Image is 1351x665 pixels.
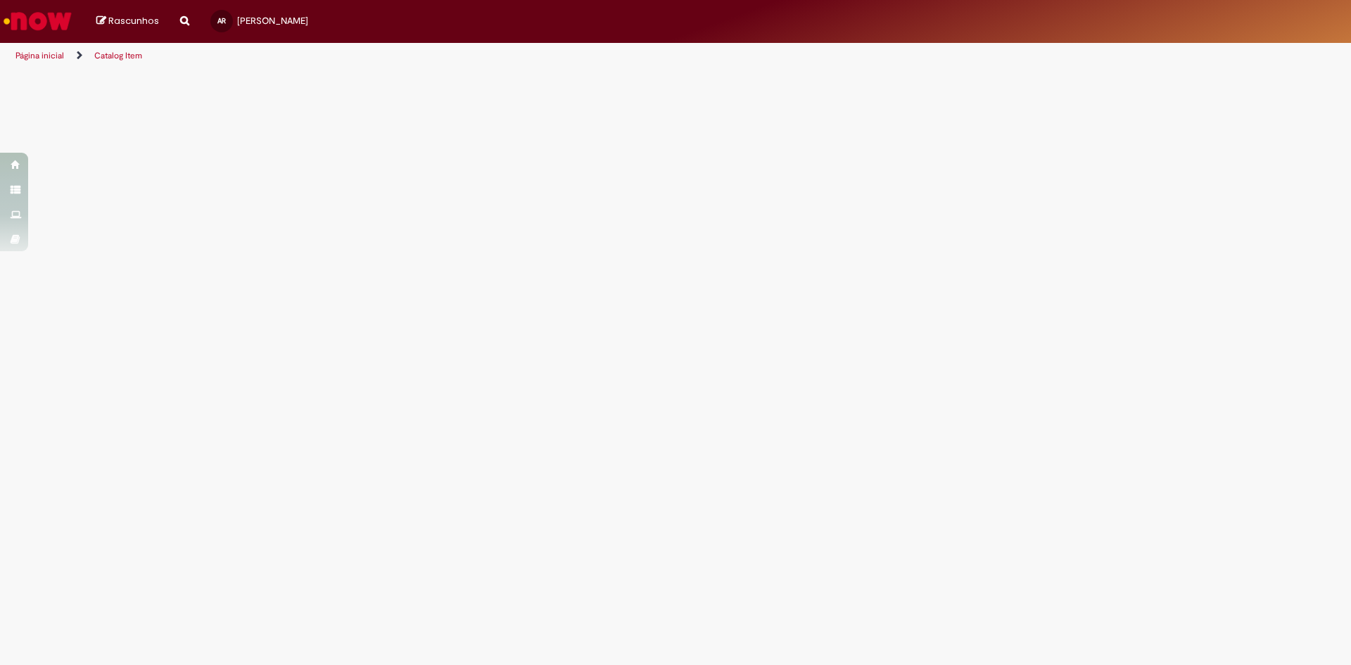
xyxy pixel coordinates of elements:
a: Catalog Item [94,50,142,61]
img: ServiceNow [1,7,74,35]
ul: Trilhas de página [11,43,890,69]
a: Página inicial [15,50,64,61]
span: Rascunhos [108,14,159,27]
span: AR [217,16,226,25]
a: Rascunhos [96,15,159,28]
span: [PERSON_NAME] [237,15,308,27]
